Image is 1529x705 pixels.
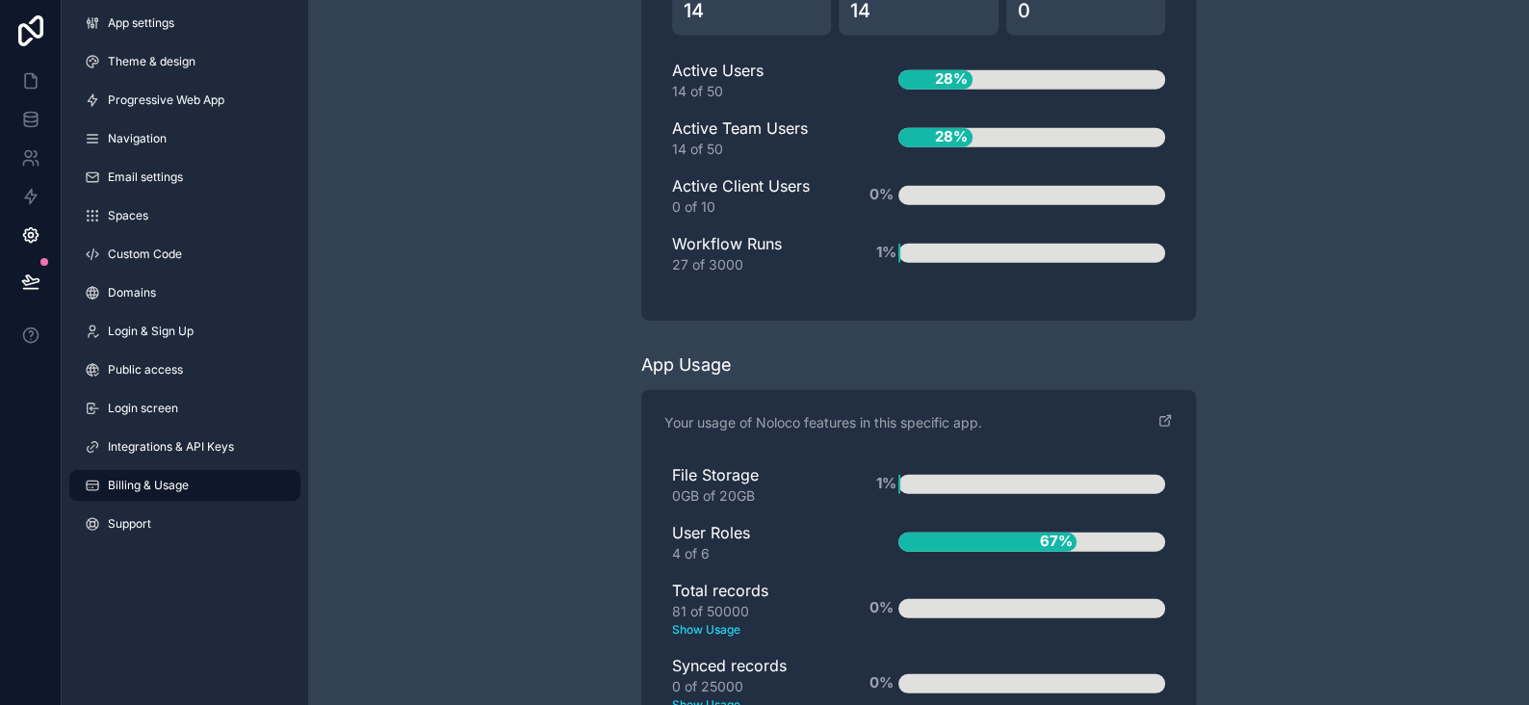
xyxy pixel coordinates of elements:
div: 14 of 50 [672,82,837,101]
span: Login screen [108,401,178,416]
span: Domains [108,285,156,300]
a: Spaces [69,200,300,231]
text: Show Usage [672,621,837,639]
div: Workflow Runs [672,232,837,274]
a: Billing & Usage [69,470,300,501]
a: Progressive Web App [69,85,300,116]
div: 0 of 10 [672,197,837,217]
div: 14 of 50 [672,140,837,159]
span: 28% [930,121,972,153]
span: Custom Code [108,247,182,262]
div: 4 of 6 [672,544,837,563]
span: 1% [870,237,900,269]
a: Email settings [69,162,300,193]
div: Active Client Users [672,174,837,217]
div: File Storage [672,463,837,506]
div: User Roles [672,521,837,563]
a: Support [69,509,300,539]
div: App Usage [641,352,732,379]
span: Progressive Web App [108,92,224,108]
a: Theme & design [69,46,300,77]
a: App settings [69,8,300,39]
span: App settings [108,15,174,31]
span: 0% [865,667,898,699]
div: 27 of 3000 [672,255,837,274]
span: 67% [1034,526,1076,558]
p: Your usage of Noloco features in this specific app. [664,413,982,432]
span: Theme & design [108,54,195,69]
div: Active Users [672,59,837,101]
a: Public access [69,354,300,385]
a: Custom Code [69,239,300,270]
a: Login screen [69,393,300,424]
a: Integrations & API Keys [69,431,300,462]
span: Support [108,516,151,532]
span: Billing & Usage [108,478,189,493]
span: Email settings [108,170,183,185]
div: 0GB of 20GB [672,486,837,506]
a: Navigation [69,123,300,154]
div: 81 of 50000 [672,602,837,639]
a: Domains [69,277,300,308]
span: Navigation [108,131,167,146]
div: Total records [672,579,837,639]
span: 0% [865,179,898,211]
span: Login & Sign Up [108,324,194,339]
span: 28% [930,64,972,95]
a: Login & Sign Up [69,316,300,347]
span: 0% [865,592,898,624]
div: Active Team Users [672,117,837,159]
span: Integrations & API Keys [108,439,234,455]
span: 1% [870,468,900,500]
span: Spaces [108,208,148,223]
span: Public access [108,362,183,378]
